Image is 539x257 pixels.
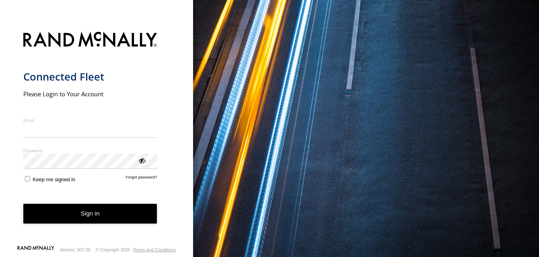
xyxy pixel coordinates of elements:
[23,90,157,98] h2: Please Login to Your Account
[23,30,157,51] img: Rand McNally
[25,176,30,181] input: Keep me signed in
[23,204,157,224] button: Sign in
[23,147,157,153] label: Password
[96,247,176,252] div: © Copyright 2025 -
[23,27,170,245] form: main
[17,246,54,254] a: Visit our Website
[133,247,176,252] a: Terms and Conditions
[33,176,75,182] span: Keep me signed in
[126,175,157,182] a: Forgot password?
[60,247,91,252] div: Version: 307.00
[23,70,157,83] h1: Connected Fleet
[138,156,146,164] div: ViewPassword
[23,117,157,123] label: Email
